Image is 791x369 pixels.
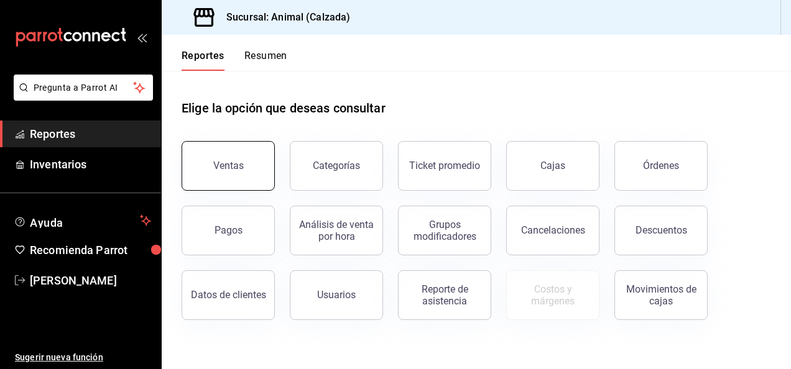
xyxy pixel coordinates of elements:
[643,160,679,171] div: Órdenes
[30,274,117,287] font: [PERSON_NAME]
[406,283,483,307] div: Reporte de asistencia
[30,213,135,228] span: Ayuda
[182,206,275,255] button: Pagos
[614,206,708,255] button: Descuentos
[290,141,383,191] button: Categorías
[213,160,244,171] div: Ventas
[15,352,103,362] font: Sugerir nueva función
[215,224,243,236] div: Pagos
[30,244,127,257] font: Recomienda Parrot
[398,141,491,191] button: Ticket promedio
[398,206,491,255] button: Grupos modificadores
[521,224,585,236] div: Cancelaciones
[137,32,147,42] button: open_drawer_menu
[191,289,266,301] div: Datos de clientes
[636,224,687,236] div: Descuentos
[317,289,356,301] div: Usuarios
[182,141,275,191] button: Ventas
[244,50,287,71] button: Resumen
[506,206,599,255] button: Cancelaciones
[182,99,386,117] h1: Elige la opción que deseas consultar
[506,270,599,320] button: Contrata inventarios para ver este reporte
[540,160,565,171] div: Cajas
[406,219,483,242] div: Grupos modificadores
[30,127,75,140] font: Reportes
[409,160,480,171] div: Ticket promedio
[14,75,153,101] button: Pregunta a Parrot AI
[216,10,350,25] h3: Sucursal: Animal (Calzada)
[313,160,360,171] div: Categorías
[182,50,224,62] font: Reportes
[514,283,591,307] div: Costos y márgenes
[298,219,375,242] div: Análisis de venta por hora
[290,270,383,320] button: Usuarios
[9,90,153,103] a: Pregunta a Parrot AI
[614,270,708,320] button: Movimientos de cajas
[182,270,275,320] button: Datos de clientes
[182,50,287,71] div: Pestañas de navegación
[614,141,708,191] button: Órdenes
[622,283,700,307] div: Movimientos de cajas
[506,141,599,191] button: Cajas
[290,206,383,255] button: Análisis de venta por hora
[398,270,491,320] button: Reporte de asistencia
[34,81,134,94] span: Pregunta a Parrot AI
[30,158,86,171] font: Inventarios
